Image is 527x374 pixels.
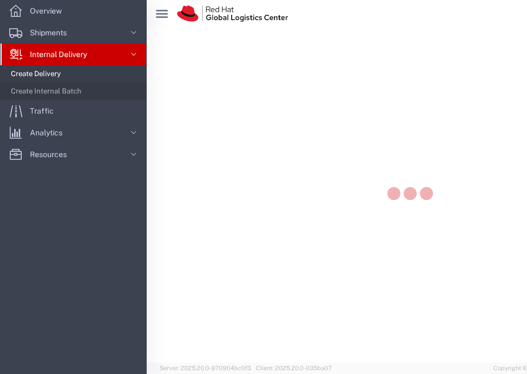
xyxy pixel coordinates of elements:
span: Internal Delivery [30,43,95,65]
span: Server: 2025.20.0-970904bc0f3 [160,365,251,371]
span: Traffic [30,100,61,122]
a: Internal Delivery [1,43,146,65]
a: Shipments [1,22,146,43]
a: Resources [1,144,146,165]
span: Client: 2025.20.0-035ba07 [256,365,332,371]
span: Analytics [30,122,70,144]
a: Traffic [1,100,146,122]
span: Create Internal Batch [11,80,139,102]
a: Analytics [1,122,146,144]
span: Create Delivery [11,63,139,85]
span: Shipments [30,22,74,43]
span: Resources [30,144,74,165]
